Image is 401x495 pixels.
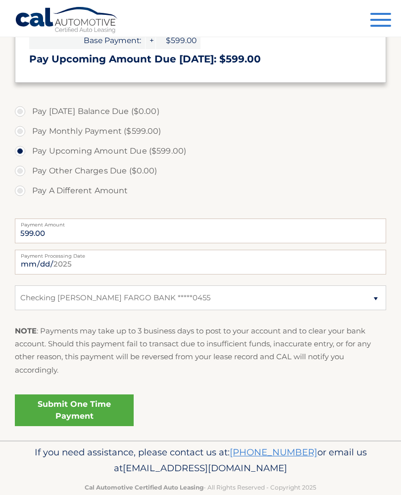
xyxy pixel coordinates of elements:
[15,6,119,35] a: Cal Automotive
[15,444,386,476] p: If you need assistance, please contact us at: or email us at
[15,250,386,275] input: Payment Date
[15,161,386,181] label: Pay Other Charges Due ($0.00)
[15,181,386,201] label: Pay A Different Amount
[15,394,134,426] a: Submit One Time Payment
[370,13,391,29] button: Menu
[15,219,386,243] input: Payment Amount
[15,250,386,258] label: Payment Processing Date
[15,141,386,161] label: Pay Upcoming Amount Due ($599.00)
[156,32,200,49] span: $599.00
[146,32,155,49] span: +
[230,446,317,458] a: [PHONE_NUMBER]
[85,484,203,491] strong: Cal Automotive Certified Auto Leasing
[15,219,386,226] label: Payment Amount
[29,32,145,49] span: Base Payment:
[15,102,386,121] label: Pay [DATE] Balance Due ($0.00)
[15,482,386,493] p: - All Rights Reserved - Copyright 2025
[15,121,386,141] label: Pay Monthly Payment ($599.00)
[29,53,372,65] h3: Pay Upcoming Amount Due [DATE]: $599.00
[15,326,37,335] strong: NOTE
[123,462,287,474] span: [EMAIL_ADDRESS][DOMAIN_NAME]
[15,325,386,377] p: : Payments may take up to 3 business days to post to your account and to clear your bank account....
